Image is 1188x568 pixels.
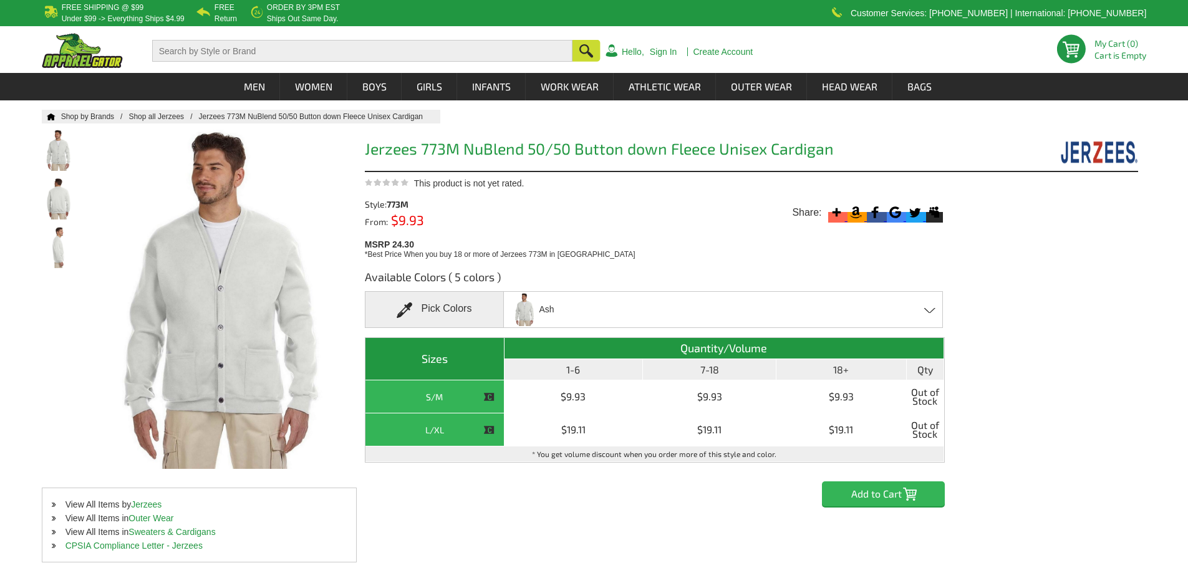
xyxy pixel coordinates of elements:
[776,359,907,380] th: 18+
[622,47,644,56] a: Hello,
[848,204,864,221] svg: Amazon
[910,383,940,410] span: Out of Stock
[365,236,950,260] div: MSRP 24.30
[215,15,237,22] p: Return
[62,3,144,12] b: Free Shipping @ $99
[776,413,907,446] td: $19.11
[1045,136,1138,168] img: Jerzees
[348,73,401,100] a: Boys
[851,9,1146,17] p: Customer Services: [PHONE_NUMBER] | International: [PHONE_NUMBER]
[505,338,944,359] th: Quantity/Volume
[483,392,495,403] img: This item is CLOSEOUT!
[643,380,776,413] td: $9.93
[505,380,644,413] td: $9.93
[365,269,945,291] h3: Available Colors ( 5 colors )
[62,15,185,22] p: under $99 -> everything ships $4.99
[131,499,162,509] a: Jerzees
[365,338,505,380] th: Sizes
[42,511,356,525] li: View All Items in
[539,299,554,320] span: Ash
[42,227,75,268] img: Jerzees 773M NuBlend 50/50 Button down Fleece Unisex Cardigan
[650,47,677,56] a: Sign In
[42,113,56,120] a: Home
[128,513,173,523] a: Outer Wear
[267,3,340,12] b: Order by 3PM EST
[365,446,944,462] td: * You get volume discount when you order more of this style and color.
[365,291,504,328] div: Pick Colors
[369,422,501,438] div: L/XL
[128,527,215,537] a: Sweaters & Cardigans
[281,73,347,100] a: Women
[365,141,945,160] h1: Jerzees 773M NuBlend 50/50 Button down Fleece Unisex Cardigan
[483,425,495,436] img: This item is CLOSEOUT!
[505,359,644,380] th: 1-6
[65,541,203,551] a: CPSIA Compliance Letter - Jerzees
[907,359,944,380] th: Qty
[893,73,946,100] a: Bags
[365,178,408,186] img: This product is not yet rated.
[267,15,340,22] p: ships out same day.
[792,206,821,219] span: Share:
[42,525,356,539] li: View All Items in
[458,73,525,100] a: Infants
[402,73,456,100] a: Girls
[1094,51,1146,60] span: Cart is Empty
[61,112,129,121] a: Shop by Brands
[526,73,613,100] a: Work Wear
[776,380,907,413] td: $9.93
[808,73,892,100] a: Head Wear
[822,481,945,506] input: Add to Cart
[614,73,715,100] a: Athletic Wear
[717,73,806,100] a: Outer Wear
[42,33,123,68] img: ApparelGator
[365,215,511,226] div: From:
[42,498,356,511] li: View All Items by
[693,47,753,56] a: Create Account
[643,413,776,446] td: $19.11
[387,199,408,209] span: 773M
[643,359,776,380] th: 7-18
[926,204,943,221] svg: Myspace
[511,293,538,326] img: Ash
[414,178,524,188] span: This product is not yet rated.
[215,3,234,12] b: Free
[828,204,845,221] svg: More
[128,112,198,121] a: Shop all Jerzees
[42,130,75,171] img: Jerzees 773M NuBlend 50/50 Button down Fleece Unisex Cardigan
[369,389,501,405] div: S/M
[867,204,884,221] svg: Facebook
[229,73,279,100] a: Men
[198,112,435,121] a: Jerzees 773M NuBlend 50/50 Button down Fleece Unisex Cardigan
[910,416,940,443] span: Out of Stock
[365,200,511,209] div: Style:
[505,413,644,446] td: $19.11
[1094,39,1141,48] li: My Cart (0)
[42,178,75,219] img: Jerzees 773M NuBlend 50/50 Button down Fleece Unisex Cardigan
[906,204,923,221] svg: Twitter
[152,40,572,62] input: Search by Style or Brand
[887,204,904,221] svg: Google Bookmark
[365,250,635,259] span: *Best Price When you buy 18 or more of Jerzees 773M in [GEOGRAPHIC_DATA]
[388,212,424,228] span: $9.93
